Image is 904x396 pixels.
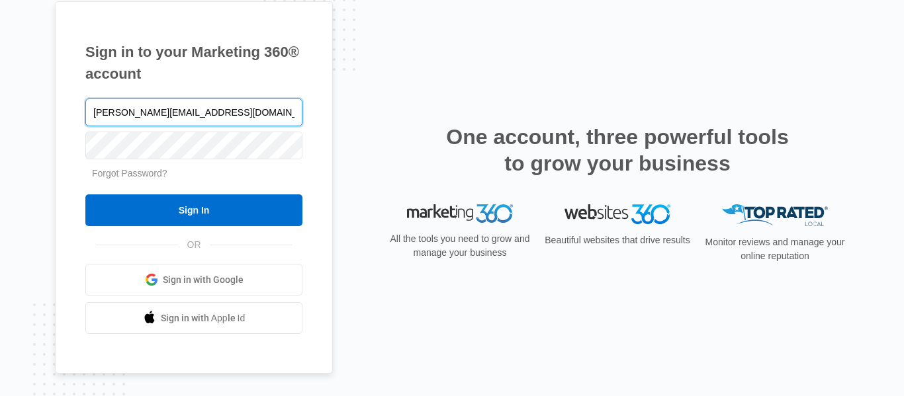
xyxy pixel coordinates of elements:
img: Top Rated Local [722,204,828,226]
h2: One account, three powerful tools to grow your business [442,124,793,177]
p: Monitor reviews and manage your online reputation [701,235,849,263]
span: Sign in with Apple Id [161,311,246,325]
span: OR [178,238,210,252]
h1: Sign in to your Marketing 360® account [85,41,302,85]
a: Sign in with Apple Id [85,302,302,334]
a: Sign in with Google [85,264,302,296]
p: Beautiful websites that drive results [543,233,692,247]
img: Marketing 360 [407,204,513,223]
p: All the tools you need to grow and manage your business [386,232,534,260]
span: Sign in with Google [163,273,244,287]
input: Sign In [85,194,302,226]
input: Email [85,99,302,126]
a: Forgot Password? [92,168,167,178]
img: Websites 360 [565,204,670,223]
